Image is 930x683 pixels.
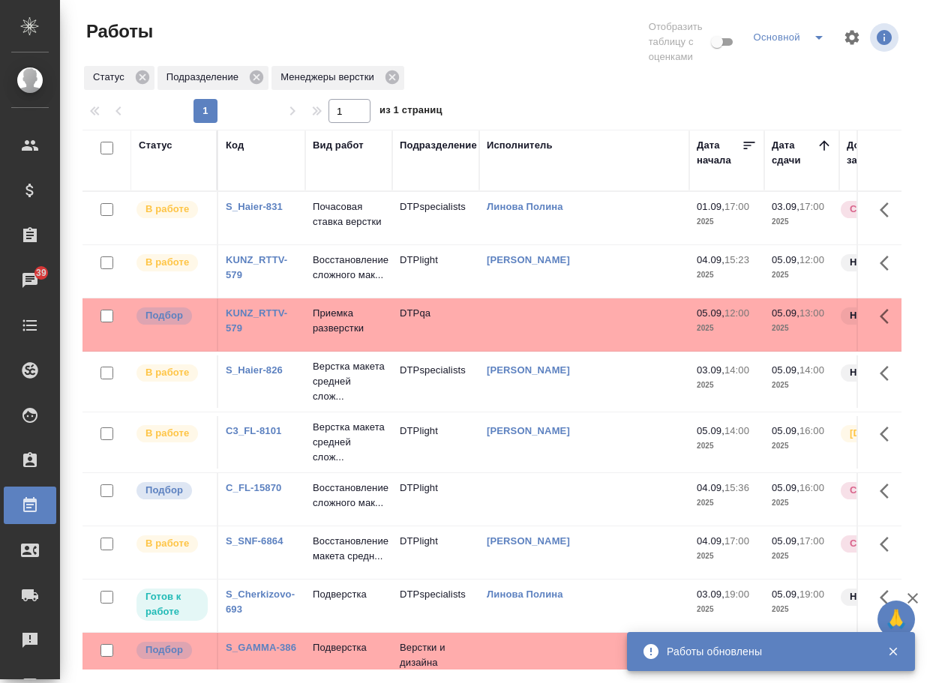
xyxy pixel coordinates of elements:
[487,364,570,376] a: [PERSON_NAME]
[226,364,283,376] a: S_Haier-826
[850,483,895,498] p: Срочный
[93,70,130,85] p: Статус
[772,254,799,265] p: 05.09,
[139,138,172,153] div: Статус
[135,424,209,444] div: Исполнитель выполняет работу
[145,589,199,619] p: Готов к работе
[697,321,757,336] p: 2025
[135,481,209,501] div: Можно подбирать исполнителей
[799,535,824,547] p: 17:00
[883,604,909,635] span: 🙏
[135,640,209,661] div: Можно подбирать исполнителей
[724,364,749,376] p: 14:00
[772,214,832,229] p: 2025
[850,365,914,380] p: Нормальный
[226,254,287,280] a: KUNZ_RTTV-579
[313,534,385,564] p: Восстановление макета средн...
[772,496,832,511] p: 2025
[850,255,914,270] p: Нормальный
[145,643,183,658] p: Подбор
[697,535,724,547] p: 04.09,
[157,66,268,90] div: Подразделение
[772,364,799,376] p: 05.09,
[772,268,832,283] p: 2025
[697,214,757,229] p: 2025
[772,378,832,393] p: 2025
[392,526,479,579] td: DTPlight
[4,262,56,299] a: 39
[697,425,724,436] p: 05.09,
[145,255,189,270] p: В работе
[772,589,799,600] p: 05.09,
[724,254,749,265] p: 15:23
[772,482,799,493] p: 05.09,
[799,364,824,376] p: 14:00
[487,138,553,153] div: Исполнитель
[313,420,385,465] p: Верстка макета средней слож...
[877,601,915,638] button: 🙏
[697,364,724,376] p: 03.09,
[145,308,183,323] p: Подбор
[799,254,824,265] p: 12:00
[850,589,914,604] p: Нормальный
[697,201,724,212] p: 01.09,
[392,245,479,298] td: DTPlight
[392,298,479,351] td: DTPqa
[697,254,724,265] p: 04.09,
[280,70,379,85] p: Менеджеры верстки
[877,645,908,658] button: Закрыть
[487,201,563,212] a: Линова Полина
[313,359,385,404] p: Верстка макета средней слож...
[27,265,55,280] span: 39
[871,580,907,616] button: Здесь прячутся важные кнопки
[850,536,895,551] p: Срочный
[772,201,799,212] p: 03.09,
[135,534,209,554] div: Исполнитель выполняет работу
[400,138,477,153] div: Подразделение
[772,535,799,547] p: 05.09,
[226,642,296,653] a: S_GAMMA-386
[271,66,404,90] div: Менеджеры верстки
[871,473,907,509] button: Здесь прячутся важные кнопки
[226,307,287,334] a: KUNZ_RTTV-579
[487,425,570,436] a: [PERSON_NAME]
[799,307,824,319] p: 13:00
[772,602,832,617] p: 2025
[697,602,757,617] p: 2025
[82,19,153,43] span: Работы
[145,426,189,441] p: В работе
[799,425,824,436] p: 16:00
[724,535,749,547] p: 17:00
[145,365,189,380] p: В работе
[697,549,757,564] p: 2025
[697,307,724,319] p: 05.09,
[392,580,479,632] td: DTPspecialists
[135,306,209,326] div: Можно подбирать исполнителей
[724,482,749,493] p: 15:36
[799,482,824,493] p: 16:00
[850,426,925,441] p: [DEMOGRAPHIC_DATA]
[772,439,832,454] p: 2025
[487,589,563,600] a: Линова Полина
[871,416,907,452] button: Здесь прячутся важные кнопки
[724,589,749,600] p: 19:00
[772,425,799,436] p: 05.09,
[145,536,189,551] p: В работе
[697,482,724,493] p: 04.09,
[772,321,832,336] p: 2025
[871,245,907,281] button: Здесь прячутся важные кнопки
[749,25,834,49] div: split button
[724,425,749,436] p: 14:00
[313,306,385,336] p: Приемка разверстки
[145,202,189,217] p: В работе
[392,355,479,408] td: DTPspecialists
[724,307,749,319] p: 12:00
[135,363,209,383] div: Исполнитель выполняет работу
[313,587,385,602] p: Подверстка
[772,549,832,564] p: 2025
[871,298,907,334] button: Здесь прячутся важные кнопки
[392,473,479,526] td: DTPlight
[697,439,757,454] p: 2025
[379,101,442,123] span: из 1 страниц
[226,535,283,547] a: S_SNF-6864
